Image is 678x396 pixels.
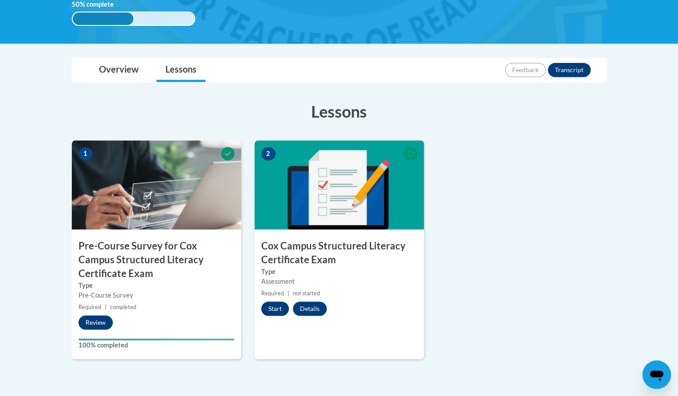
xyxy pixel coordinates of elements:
[548,63,591,77] button: Transcript
[72,100,607,122] h3: Lessons
[73,12,134,25] div: 50%
[156,58,205,82] a: Lessons
[72,0,80,8] span: 50
[261,290,284,297] span: Required
[78,315,113,330] button: Review
[505,63,546,77] button: Feedback
[78,147,93,160] span: 1
[78,339,234,340] div: Your progress
[110,304,136,310] span: completed
[78,281,234,290] label: Type
[90,58,148,82] a: Overview
[72,239,241,280] h3: Pre-Course Survey for Cox Campus Structured Literacy Certificate Exam
[78,290,234,300] div: Pre-Course Survey
[288,290,289,297] span: |
[261,302,289,316] button: Start
[105,304,107,310] span: |
[255,239,424,267] h3: Cox Campus Structured Literacy Certificate Exam
[293,290,320,297] span: not started
[261,277,417,286] div: Assessment
[261,267,417,277] label: Type
[78,304,101,310] span: Required
[261,147,275,160] span: 2
[642,360,671,389] iframe: Button to launch messaging window
[72,140,241,229] img: Course Image
[293,302,327,316] button: Details
[78,340,234,350] label: 100% completed
[255,140,424,229] img: Course Image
